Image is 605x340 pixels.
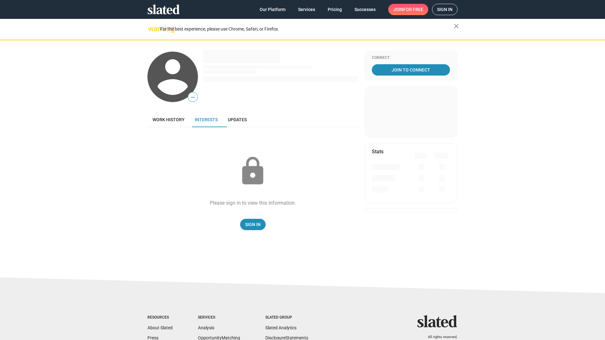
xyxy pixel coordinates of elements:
[190,112,223,127] a: Interests
[349,4,381,15] a: Successes
[298,4,315,15] span: Services
[198,315,240,320] div: Services
[160,25,454,33] div: For the best experience, please use Chrome, Safari, or Firefox.
[228,117,247,122] span: Updates
[188,93,198,101] span: —
[372,55,450,60] div: Connect
[148,25,156,32] mat-icon: warning
[403,4,423,15] span: for free
[195,117,218,122] span: Interests
[147,325,173,330] a: About Slated
[388,4,428,15] a: Joinfor free
[372,148,383,155] mat-card-title: Stats
[147,315,173,320] div: Resources
[237,156,268,187] mat-icon: lock
[198,325,214,330] a: Analysis
[265,315,308,320] div: Slated Group
[210,200,296,206] div: Please sign in to view this information.
[240,219,266,230] a: Sign In
[153,117,185,122] span: Work history
[260,4,285,15] span: Our Platform
[147,112,190,127] a: Work history
[223,112,252,127] a: Updates
[432,4,458,15] a: Sign in
[293,4,320,15] a: Services
[328,4,342,15] span: Pricing
[265,325,297,330] a: Slated Analytics
[245,219,261,230] span: Sign In
[452,22,460,30] mat-icon: close
[354,4,376,15] span: Successes
[393,4,423,15] span: Join
[323,4,347,15] a: Pricing
[372,64,450,76] a: Join To Connect
[437,4,452,15] span: Sign in
[255,4,291,15] a: Our Platform
[373,64,449,76] span: Join To Connect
